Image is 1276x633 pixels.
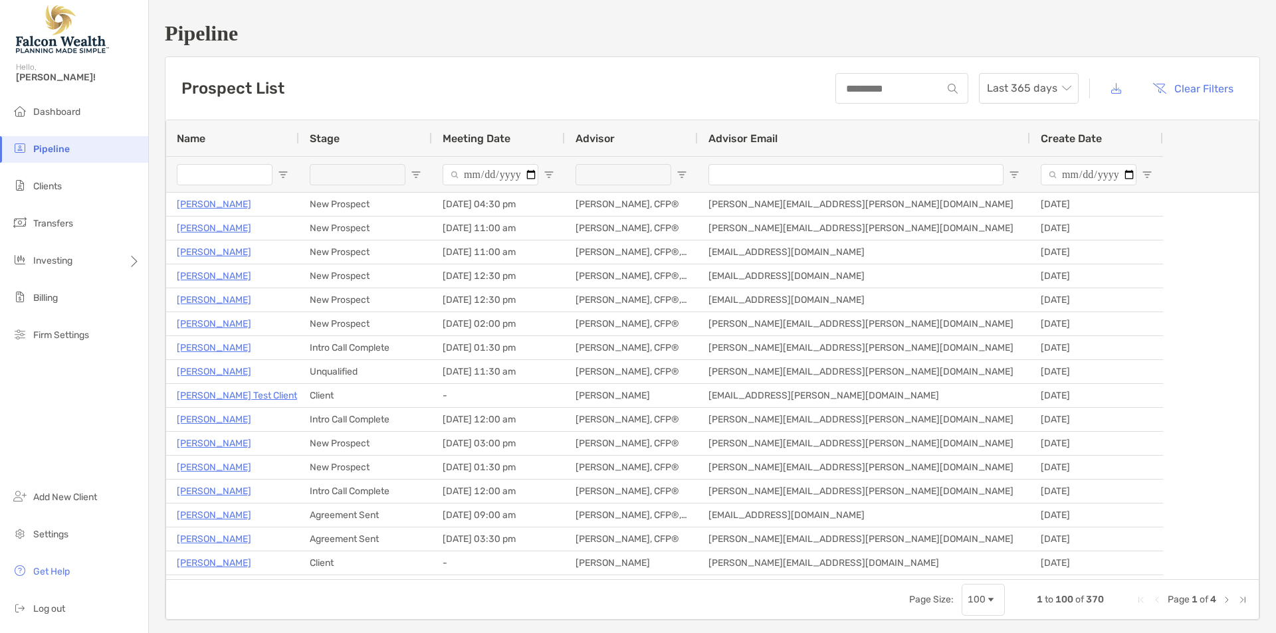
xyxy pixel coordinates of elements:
[33,181,62,192] span: Clients
[1075,594,1084,605] span: of
[177,555,251,571] p: [PERSON_NAME]
[165,21,1260,46] h1: Pipeline
[299,193,432,216] div: New Prospect
[698,193,1030,216] div: [PERSON_NAME][EMAIL_ADDRESS][PERSON_NAME][DOMAIN_NAME]
[1086,594,1104,605] span: 370
[1142,74,1243,103] button: Clear Filters
[1030,384,1163,407] div: [DATE]
[565,312,698,335] div: [PERSON_NAME], CFP®
[1030,432,1163,455] div: [DATE]
[177,411,251,428] p: [PERSON_NAME]
[432,360,565,383] div: [DATE] 11:30 am
[698,288,1030,312] div: [EMAIL_ADDRESS][DOMAIN_NAME]
[33,292,58,304] span: Billing
[698,312,1030,335] div: [PERSON_NAME][EMAIL_ADDRESS][PERSON_NAME][DOMAIN_NAME]
[12,289,28,305] img: billing icon
[432,480,565,503] div: [DATE] 12:00 am
[698,527,1030,551] div: [PERSON_NAME][EMAIL_ADDRESS][PERSON_NAME][DOMAIN_NAME]
[299,408,432,431] div: Intro Call Complete
[177,531,251,547] p: [PERSON_NAME]
[1030,503,1163,527] div: [DATE]
[33,529,68,540] span: Settings
[698,551,1030,575] div: [PERSON_NAME][EMAIL_ADDRESS][DOMAIN_NAME]
[1030,551,1163,575] div: [DATE]
[443,132,510,145] span: Meeting Date
[677,169,687,180] button: Open Filter Menu
[177,244,251,260] p: [PERSON_NAME]
[33,106,80,118] span: Dashboard
[698,264,1030,288] div: [EMAIL_ADDRESS][DOMAIN_NAME]
[698,336,1030,359] div: [PERSON_NAME][EMAIL_ADDRESS][PERSON_NAME][DOMAIN_NAME]
[432,336,565,359] div: [DATE] 01:30 pm
[1030,527,1163,551] div: [DATE]
[698,575,1030,598] div: [PERSON_NAME][EMAIL_ADDRESS][PERSON_NAME][DOMAIN_NAME]
[299,480,432,503] div: Intro Call Complete
[1037,594,1043,605] span: 1
[1192,594,1198,605] span: 1
[1030,240,1163,264] div: [DATE]
[299,360,432,383] div: Unqualified
[299,312,432,335] div: New Prospect
[1030,408,1163,431] div: [DATE]
[698,503,1030,527] div: [EMAIL_ADDRESS][DOMAIN_NAME]
[432,456,565,479] div: [DATE] 01:30 pm
[33,255,72,266] span: Investing
[177,459,251,476] a: [PERSON_NAME]
[1030,193,1163,216] div: [DATE]
[432,408,565,431] div: [DATE] 12:00 am
[181,79,284,98] h3: Prospect List
[12,326,28,342] img: firm-settings icon
[1030,360,1163,383] div: [DATE]
[565,527,698,551] div: [PERSON_NAME], CFP®
[544,169,554,180] button: Open Filter Menu
[565,456,698,479] div: [PERSON_NAME], CFP®
[1200,594,1208,605] span: of
[1210,594,1216,605] span: 4
[1136,594,1146,605] div: First Page
[698,408,1030,431] div: [PERSON_NAME][EMAIL_ADDRESS][PERSON_NAME][DOMAIN_NAME]
[1041,132,1102,145] span: Create Date
[33,603,65,614] span: Log out
[33,492,97,503] span: Add New Client
[310,132,340,145] span: Stage
[12,563,28,579] img: get-help icon
[177,164,272,185] input: Name Filter Input
[16,72,140,83] span: [PERSON_NAME]!
[177,316,251,332] a: [PERSON_NAME]
[12,525,28,541] img: settings icon
[177,220,251,236] a: [PERSON_NAME]
[299,527,432,551] div: Agreement Sent
[576,132,615,145] span: Advisor
[12,252,28,268] img: investing icon
[432,384,565,407] div: -
[565,336,698,359] div: [PERSON_NAME], CFP®
[565,503,698,527] div: [PERSON_NAME], CFP®, CFA®
[177,268,251,284] p: [PERSON_NAME]
[177,132,205,145] span: Name
[432,527,565,551] div: [DATE] 03:30 pm
[299,288,432,312] div: New Prospect
[177,363,251,380] a: [PERSON_NAME]
[987,74,1071,103] span: Last 365 days
[16,5,109,53] img: Falcon Wealth Planning Logo
[565,217,698,240] div: [PERSON_NAME], CFP®
[698,384,1030,407] div: [EMAIL_ADDRESS][PERSON_NAME][DOMAIN_NAME]
[698,432,1030,455] div: [PERSON_NAME][EMAIL_ADDRESS][PERSON_NAME][DOMAIN_NAME]
[565,193,698,216] div: [PERSON_NAME], CFP®
[33,143,70,155] span: Pipeline
[177,387,297,404] a: [PERSON_NAME] Test Client
[177,339,251,356] a: [PERSON_NAME]
[177,292,251,308] p: [PERSON_NAME]
[299,432,432,455] div: New Prospect
[299,240,432,264] div: New Prospect
[299,575,432,598] div: New Prospect
[299,264,432,288] div: New Prospect
[565,432,698,455] div: [PERSON_NAME], CFP®
[1030,456,1163,479] div: [DATE]
[12,177,28,193] img: clients icon
[1055,594,1073,605] span: 100
[565,360,698,383] div: [PERSON_NAME], CFP®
